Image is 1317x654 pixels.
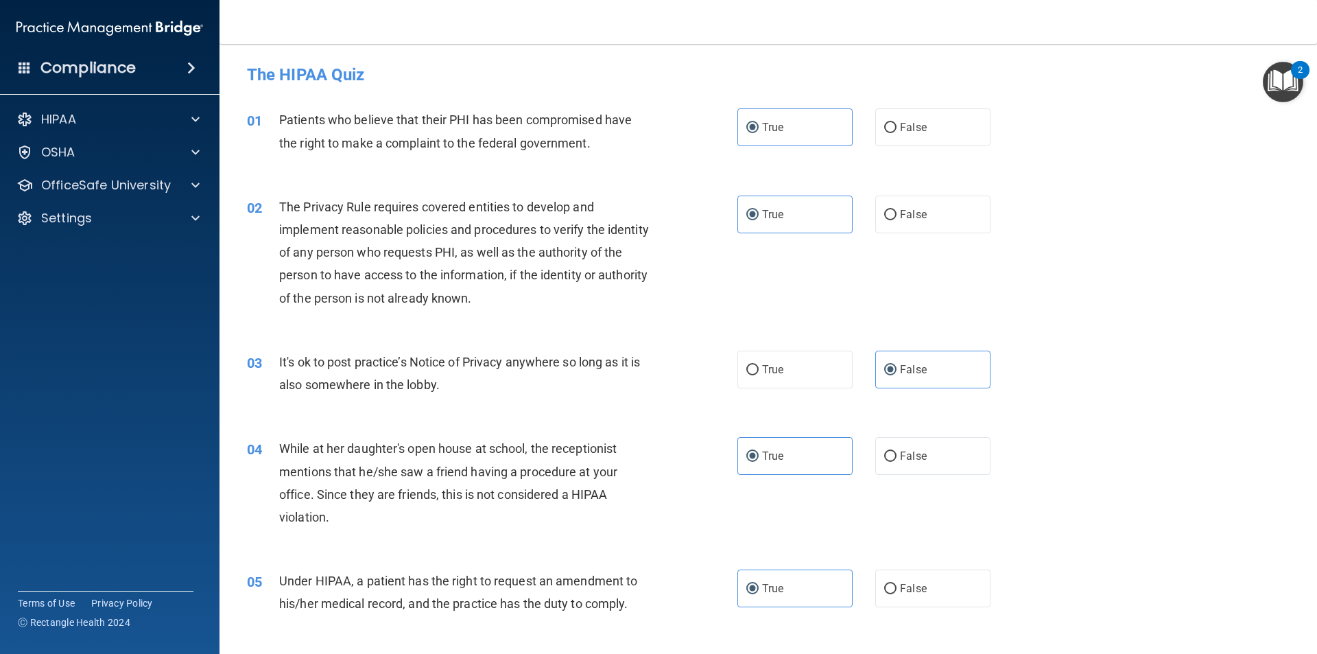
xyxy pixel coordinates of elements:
[247,66,1290,84] h4: The HIPAA Quiz
[900,208,927,221] span: False
[884,123,897,133] input: False
[746,210,759,220] input: True
[762,363,783,376] span: True
[41,210,92,226] p: Settings
[91,596,153,610] a: Privacy Policy
[900,363,927,376] span: False
[247,441,262,458] span: 04
[16,177,200,194] a: OfficeSafe University
[1263,62,1303,102] button: Open Resource Center, 2 new notifications
[762,449,783,463] span: True
[16,144,200,161] a: OSHA
[16,14,203,42] img: PMB logo
[900,121,927,134] span: False
[762,582,783,595] span: True
[18,596,75,610] a: Terms of Use
[16,111,200,128] a: HIPAA
[18,616,130,629] span: Ⓒ Rectangle Health 2024
[900,449,927,463] span: False
[746,365,759,375] input: True
[247,200,262,216] span: 02
[16,210,200,226] a: Settings
[247,574,262,590] span: 05
[279,113,632,150] span: Patients who believe that their PHI has been compromised have the right to make a complaint to th...
[279,441,617,524] span: While at her daughter's open house at school, the receptionist mentions that he/she saw a friend ...
[746,123,759,133] input: True
[279,355,640,392] span: It's ok to post practice’s Notice of Privacy anywhere so long as it is also somewhere in the lobby.
[247,355,262,371] span: 03
[279,200,649,305] span: The Privacy Rule requires covered entities to develop and implement reasonable policies and proce...
[762,208,783,221] span: True
[41,111,76,128] p: HIPAA
[279,574,637,611] span: Under HIPAA, a patient has the right to request an amendment to his/her medical record, and the p...
[40,58,136,78] h4: Compliance
[746,584,759,594] input: True
[1298,70,1303,88] div: 2
[884,584,897,594] input: False
[900,582,927,595] span: False
[884,210,897,220] input: False
[41,144,75,161] p: OSHA
[762,121,783,134] span: True
[1080,557,1301,611] iframe: Drift Widget Chat Controller
[884,365,897,375] input: False
[884,452,897,462] input: False
[746,452,759,462] input: True
[41,177,171,194] p: OfficeSafe University
[247,113,262,129] span: 01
